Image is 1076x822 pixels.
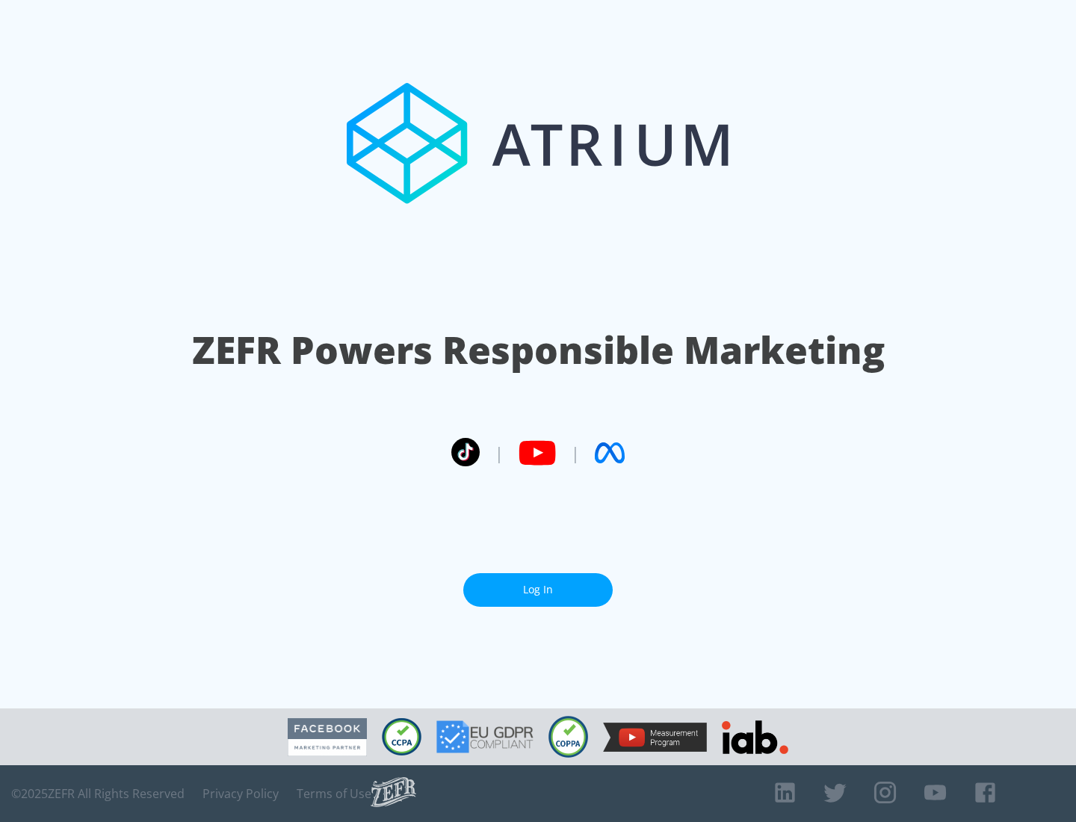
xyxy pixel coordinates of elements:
img: YouTube Measurement Program [603,723,707,752]
span: | [495,442,504,464]
img: GDPR Compliant [436,720,534,753]
img: CCPA Compliant [382,718,421,755]
img: COPPA Compliant [548,716,588,758]
h1: ZEFR Powers Responsible Marketing [192,324,885,376]
a: Log In [463,573,613,607]
span: © 2025 ZEFR All Rights Reserved [11,786,185,801]
img: Facebook Marketing Partner [288,718,367,756]
a: Privacy Policy [202,786,279,801]
a: Terms of Use [297,786,371,801]
span: | [571,442,580,464]
img: IAB [722,720,788,754]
